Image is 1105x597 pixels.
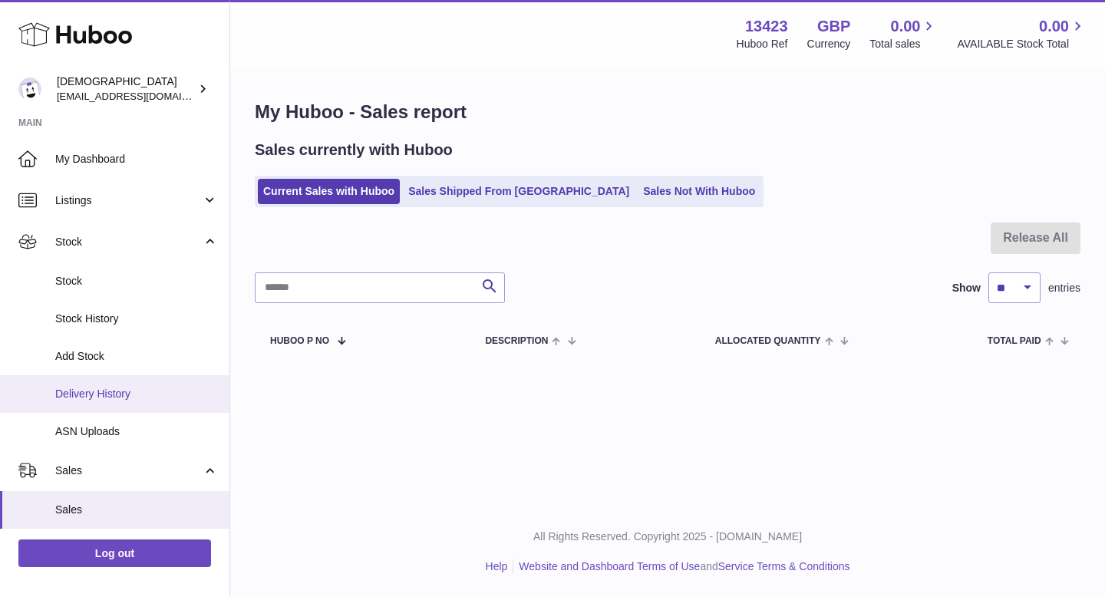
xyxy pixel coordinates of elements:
a: Sales Not With Huboo [638,179,760,204]
div: Huboo Ref [737,37,788,51]
img: olgazyuz@outlook.com [18,78,41,101]
span: Huboo P no [270,336,329,346]
span: Total sales [869,37,938,51]
span: My Dashboard [55,152,218,167]
a: Current Sales with Huboo [258,179,400,204]
a: Service Terms & Conditions [718,560,850,572]
span: Stock [55,235,202,249]
a: Sales Shipped From [GEOGRAPHIC_DATA] [403,179,635,204]
a: 0.00 AVAILABLE Stock Total [957,16,1087,51]
li: and [513,559,849,574]
a: Website and Dashboard Terms of Use [519,560,700,572]
span: Total paid [988,336,1041,346]
span: Description [485,336,548,346]
span: [EMAIL_ADDRESS][DOMAIN_NAME] [57,90,226,102]
p: All Rights Reserved. Copyright 2025 - [DOMAIN_NAME] [242,529,1093,544]
strong: 13423 [745,16,788,37]
strong: GBP [817,16,850,37]
span: Sales [55,503,218,517]
span: Delivery History [55,387,218,401]
span: Add Stock [55,349,218,364]
span: Stock [55,274,218,289]
span: AVAILABLE Stock Total [957,37,1087,51]
div: [DEMOGRAPHIC_DATA] [57,74,195,104]
a: Help [486,560,508,572]
div: Currency [807,37,851,51]
span: ALLOCATED Quantity [715,336,821,346]
span: 0.00 [1039,16,1069,37]
span: Listings [55,193,202,208]
span: Stock History [55,312,218,326]
span: Sales [55,463,202,478]
h2: Sales currently with Huboo [255,140,453,160]
span: entries [1048,281,1080,295]
a: 0.00 Total sales [869,16,938,51]
label: Show [952,281,981,295]
span: ASN Uploads [55,424,218,439]
span: 0.00 [891,16,921,37]
a: Log out [18,539,211,567]
h1: My Huboo - Sales report [255,100,1080,124]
